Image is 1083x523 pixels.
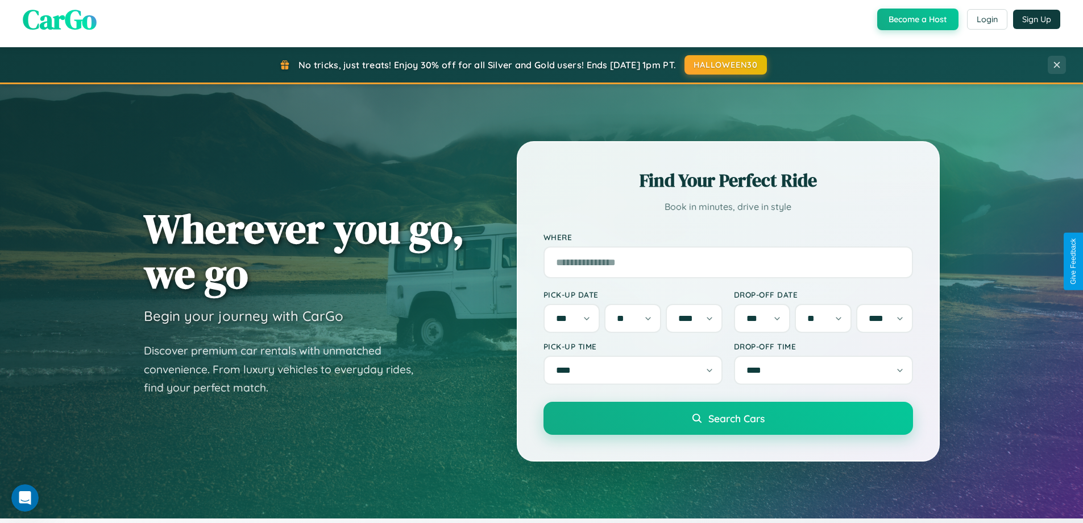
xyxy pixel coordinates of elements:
h1: Wherever you go, we go [144,206,464,296]
button: Login [967,9,1007,30]
h2: Find Your Perfect Ride [543,168,913,193]
label: Pick-up Time [543,341,723,351]
span: CarGo [23,1,97,38]
label: Pick-up Date [543,290,723,299]
div: Give Feedback [1069,238,1077,285]
label: Where [543,232,913,242]
label: Drop-off Date [734,290,913,299]
span: No tricks, just treats! Enjoy 30% off for all Silver and Gold users! Ends [DATE] 1pm PT. [298,59,676,71]
span: Search Cars [708,412,765,425]
h3: Begin your journey with CarGo [144,307,343,324]
p: Book in minutes, drive in style [543,199,913,215]
label: Drop-off Time [734,341,913,351]
button: Sign Up [1013,10,1060,29]
button: Become a Host [877,9,958,30]
iframe: Intercom live chat [11,484,39,512]
p: Discover premium car rentals with unmatched convenience. From luxury vehicles to everyday rides, ... [144,341,428,397]
button: Search Cars [543,402,913,435]
button: HALLOWEEN30 [684,55,767,75]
